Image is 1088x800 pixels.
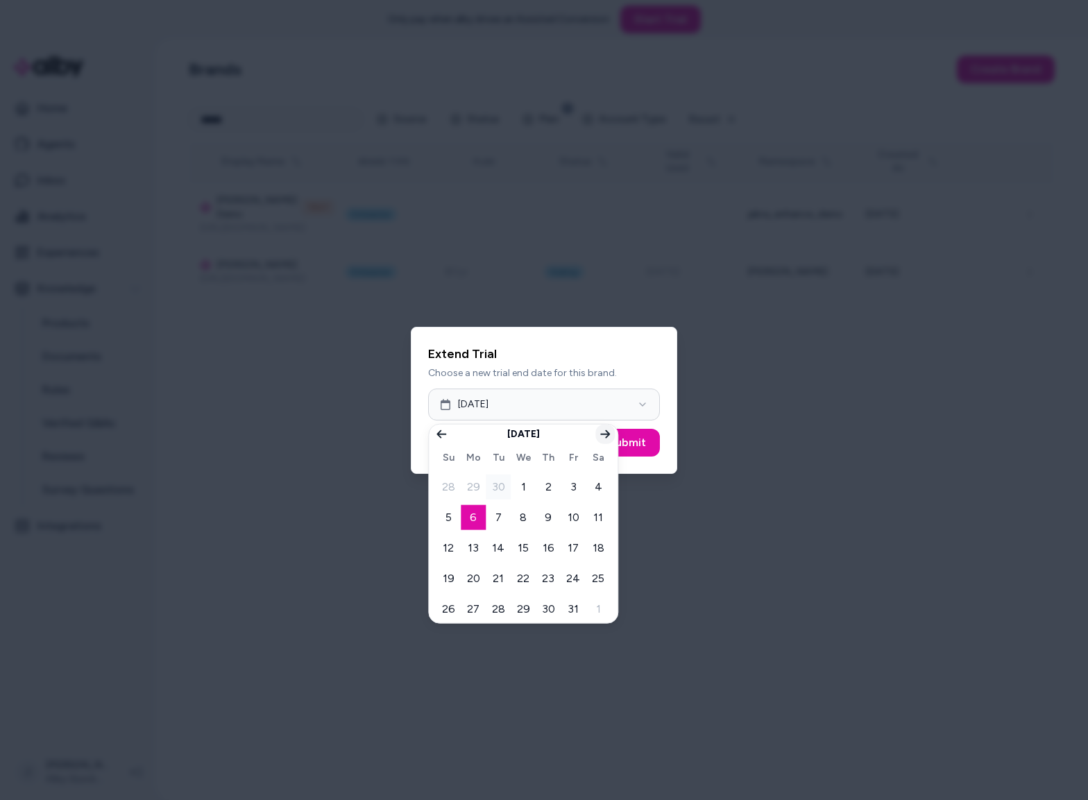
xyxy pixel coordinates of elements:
[595,425,615,444] button: Go to next month
[436,505,461,530] button: 5
[536,448,561,468] th: Thursday
[561,566,586,591] button: 24
[536,505,561,530] button: 9
[428,389,660,420] button: [DATE]
[595,429,660,457] button: Submit
[432,425,451,444] button: Go to previous month
[428,344,660,364] h2: Extend Trial
[586,505,611,530] button: 11
[586,475,611,500] button: 4
[511,597,536,622] button: 29
[461,448,486,468] th: Monday
[511,536,536,561] button: 15
[511,505,536,530] button: 8
[436,566,461,591] button: 19
[461,505,486,530] button: 6
[486,536,511,561] button: 14
[561,505,586,530] button: 10
[586,566,611,591] button: 25
[511,475,536,500] button: 1
[586,536,611,561] button: 18
[436,597,461,622] button: 26
[461,475,486,500] button: 29
[536,566,561,591] button: 23
[486,566,511,591] button: 21
[586,448,611,468] th: Saturday
[561,448,586,468] th: Friday
[461,536,486,561] button: 13
[436,536,461,561] button: 12
[586,597,611,622] button: 1
[561,597,586,622] button: 31
[511,448,536,468] th: Wednesday
[436,448,461,468] th: Sunday
[486,597,511,622] button: 28
[486,448,511,468] th: Tuesday
[561,475,586,500] button: 3
[507,427,540,441] div: [DATE]
[561,536,586,561] button: 17
[486,505,511,530] button: 7
[428,366,660,380] p: Choose a new trial end date for this brand.
[458,398,488,411] span: [DATE]
[461,566,486,591] button: 20
[511,566,536,591] button: 22
[536,597,561,622] button: 30
[536,475,561,500] button: 2
[436,475,461,500] button: 28
[536,536,561,561] button: 16
[486,475,511,500] button: 30
[461,597,486,622] button: 27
